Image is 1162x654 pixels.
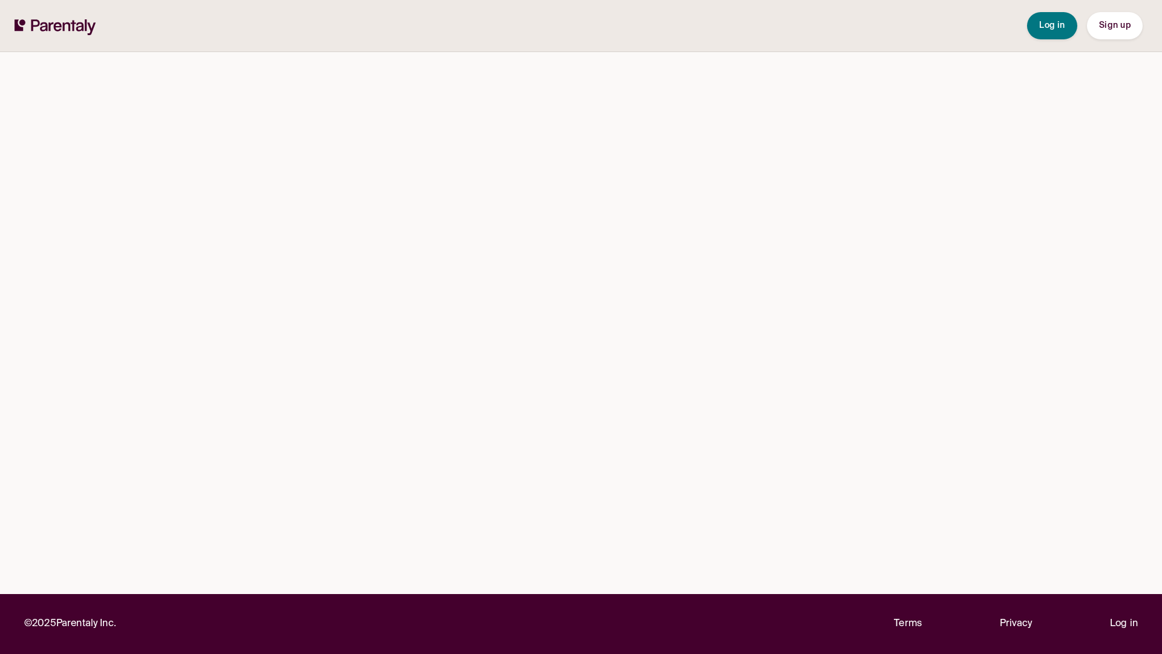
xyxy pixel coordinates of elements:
a: Privacy [1000,616,1032,632]
p: © 2025 Parentaly Inc. [24,616,116,632]
button: Sign up [1087,12,1143,39]
a: Log in [1110,616,1138,632]
span: Sign up [1099,21,1131,30]
a: Terms [894,616,922,632]
button: Log in [1027,12,1077,39]
span: Log in [1039,21,1065,30]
